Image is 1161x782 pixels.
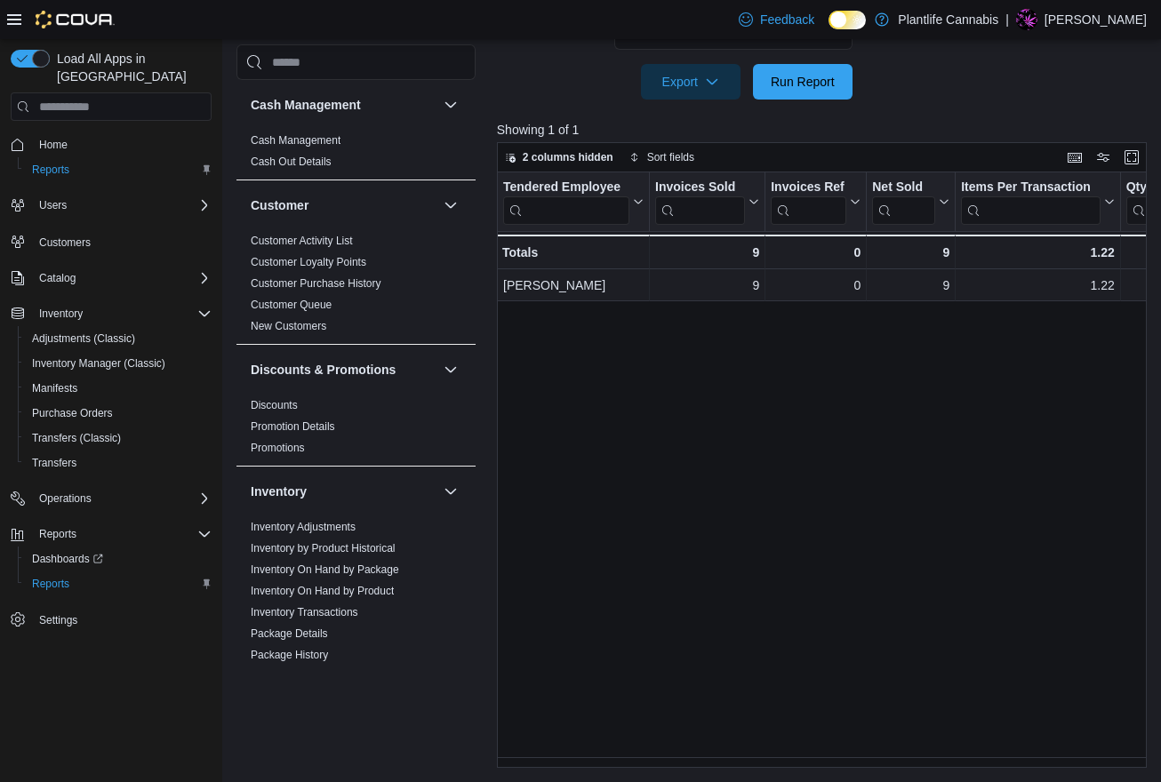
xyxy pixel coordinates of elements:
div: Anaka Sparrow [1016,9,1037,30]
button: Export [641,64,741,100]
a: Home [32,134,75,156]
button: Reports [18,571,219,596]
a: Customer Queue [251,299,332,311]
span: Export [652,64,730,100]
div: Items Per Transaction [961,180,1101,196]
p: Plantlife Cannabis [898,9,998,30]
p: | [1005,9,1009,30]
button: Reports [18,157,219,182]
span: Inventory [32,303,212,324]
span: Cash Out Details [251,155,332,169]
span: Load All Apps in [GEOGRAPHIC_DATA] [50,50,212,85]
button: Tendered Employee [503,180,644,225]
a: Inventory Transactions [251,606,358,618]
span: Catalog [39,271,76,285]
p: Showing 1 of 1 [497,121,1154,139]
span: Promotions [251,441,305,455]
span: Reports [32,163,69,177]
span: Customer Queue [251,298,332,312]
span: Home [39,138,68,152]
h3: Discounts & Promotions [251,361,396,379]
span: Customer Loyalty Points [251,255,366,269]
a: Inventory Manager (Classic) [25,353,172,374]
span: Reports [39,527,76,541]
a: Reports [25,573,76,594]
a: Discounts [251,399,298,411]
div: 9 [872,275,949,296]
span: Feedback [760,11,814,28]
button: Invoices Ref [771,180,861,225]
button: Reports [4,522,219,547]
button: Cash Management [440,94,461,116]
span: Inventory Manager (Classic) [25,353,212,374]
span: Transfers [25,452,212,474]
div: 9 [872,242,949,263]
a: Transfers (Classic) [25,427,128,449]
span: Inventory Transactions [251,605,358,619]
span: Home [32,133,212,156]
div: Invoices Sold [655,180,745,196]
span: Inventory On Hand by Product [251,584,394,598]
button: Cash Management [251,96,436,114]
button: Inventory Manager (Classic) [18,351,219,376]
div: Items Per Transaction [961,180,1101,225]
button: Inventory [32,303,90,324]
span: Inventory Manager (Classic) [32,356,165,371]
a: Customers [32,232,98,253]
a: Purchase Orders [25,403,120,424]
span: Settings [32,609,212,631]
span: Settings [39,613,77,627]
nav: Complex example [11,124,212,679]
a: Inventory Adjustments [251,521,356,533]
span: Customer Activity List [251,234,353,248]
button: Adjustments (Classic) [18,326,219,351]
button: 2 columns hidden [498,147,621,168]
a: Dashboards [25,548,110,570]
span: Transfers (Classic) [25,427,212,449]
a: Cash Management [251,134,340,147]
button: Discounts & Promotions [251,361,436,379]
div: Invoices Sold [655,180,745,225]
div: Inventory [236,516,476,758]
span: Transfers (Classic) [32,431,121,445]
button: Inventory [4,301,219,326]
div: Invoices Ref [771,180,846,196]
button: Transfers [18,451,219,475]
div: Net Sold [872,180,935,196]
span: Adjustments (Classic) [32,331,135,346]
span: Customers [39,235,91,250]
span: New Customers [251,319,326,333]
span: Promotion Details [251,419,335,434]
div: 1.22 [961,275,1115,296]
span: Inventory by Product Historical [251,541,396,555]
span: Reports [32,523,212,545]
button: Invoices Sold [655,180,759,225]
div: 1.22 [961,242,1115,263]
button: Customer [251,196,436,214]
a: Inventory On Hand by Package [251,563,399,576]
a: Transfers [25,452,84,474]
h3: Inventory [251,483,307,500]
button: Operations [4,486,219,511]
div: Net Sold [872,180,935,225]
a: New Customers [251,320,326,332]
a: Customer Purchase History [251,277,381,290]
button: Inventory [440,481,461,502]
span: Adjustments (Classic) [25,328,212,349]
span: Sort fields [647,150,694,164]
img: Cova [36,11,115,28]
a: Promotion Details [251,420,335,433]
div: Invoices Ref [771,180,846,225]
h3: Customer [251,196,308,214]
button: Settings [4,607,219,633]
button: Transfers (Classic) [18,426,219,451]
a: Inventory by Product Historical [251,542,396,555]
span: Package Details [251,626,328,641]
span: Inventory [39,307,83,321]
div: Totals [502,242,644,263]
a: Inventory On Hand by Product [251,585,394,597]
div: 9 [655,275,759,296]
button: Users [4,193,219,218]
input: Dark Mode [829,11,866,29]
span: Reports [32,577,69,591]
